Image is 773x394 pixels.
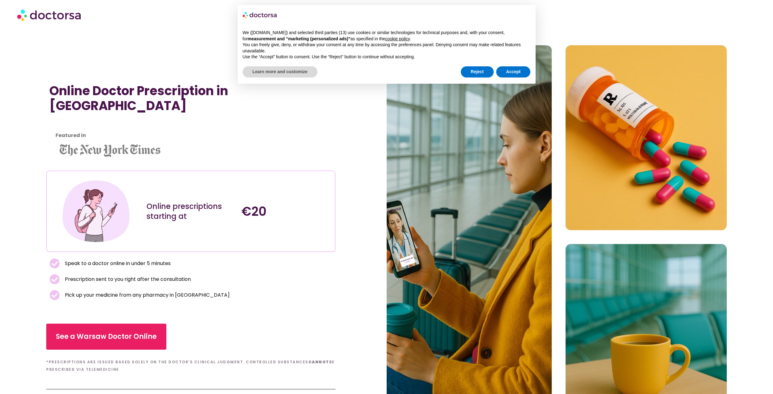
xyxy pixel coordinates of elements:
[248,36,350,41] strong: measurement and “marketing (personalized ads)”
[63,259,171,268] span: Speak to a doctor online in under 5 minutes
[61,176,132,247] img: Illustration depicting a young woman in a casual outfit, engaged with her smartphone. She has a p...
[46,324,166,350] a: See a Warsaw Doctor Online
[385,36,410,41] a: cookie policy
[243,30,531,42] p: We ([DOMAIN_NAME]) and selected third parties (13) use cookies or similar technologies for techni...
[496,66,531,77] button: Accept
[49,127,332,134] iframe: Customer reviews powered by Trustpilot
[146,201,235,221] div: Online prescriptions starting at
[63,275,191,284] span: Prescription sent to you right after the consultation
[63,291,230,299] span: Pick up your medicine from any pharmacy in [GEOGRAPHIC_DATA]
[46,358,335,373] h6: *Prescriptions are issued based solely on the doctor’s clinical judgment. Controlled substances b...
[56,132,86,139] strong: Featured in
[308,359,329,365] b: cannot
[461,66,494,77] button: Reject
[49,83,332,113] h1: Online Doctor Prescription in [GEOGRAPHIC_DATA]
[56,332,157,342] span: See a Warsaw Doctor Online
[243,42,531,54] p: You can freely give, deny, or withdraw your consent at any time by accessing the preferences pane...
[49,119,142,127] iframe: Customer reviews powered by Trustpilot
[243,10,277,20] img: logo
[241,204,330,219] h4: €20
[243,54,531,60] p: Use the “Accept” button to consent. Use the “Reject” button to continue without accepting.
[243,66,317,77] button: Learn more and customize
